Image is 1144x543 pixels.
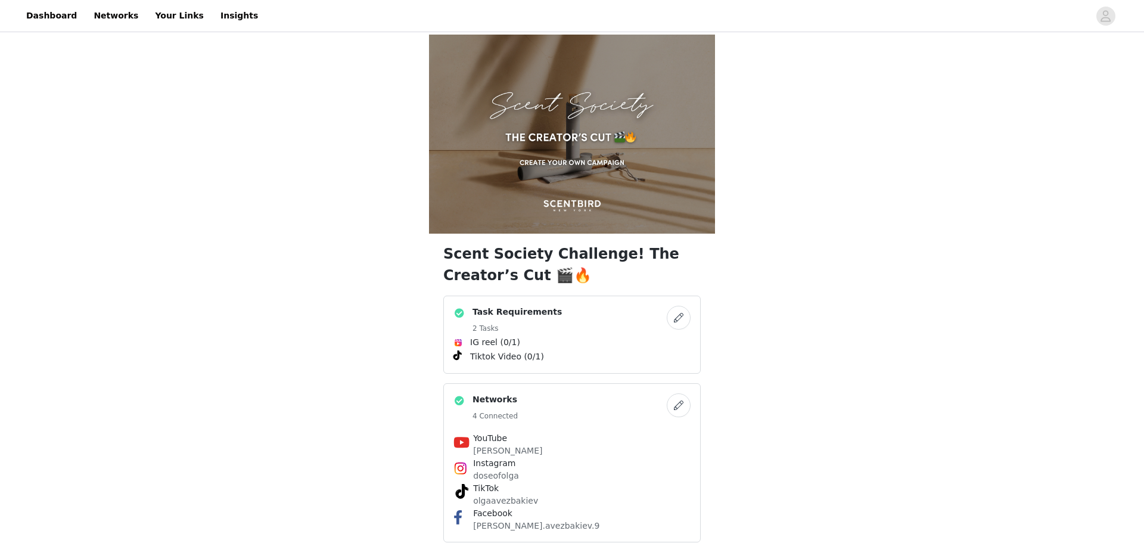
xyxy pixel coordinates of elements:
span: IG reel (0/1) [470,336,520,349]
h4: YouTube [473,432,671,445]
div: Networks [443,383,701,542]
a: Your Links [148,2,211,29]
div: Task Requirements [443,296,701,374]
h4: Instagram [473,457,671,470]
p: doseofolga [473,470,671,482]
div: avatar [1100,7,1111,26]
h5: 2 Tasks [472,323,562,334]
h4: Networks [472,393,518,406]
h4: TikTok [473,482,671,495]
h4: Task Requirements [472,306,562,318]
img: campaign image [429,35,715,234]
a: Dashboard [19,2,84,29]
h4: Facebook [473,507,671,520]
span: Tiktok Video (0/1) [470,350,544,363]
h5: 4 Connected [472,411,518,421]
h1: Scent Society Challenge! The Creator’s Cut 🎬🔥 [443,243,701,286]
p: olgaavezbakiev [473,495,671,507]
img: Instagram Reels Icon [453,338,463,347]
a: Networks [86,2,145,29]
p: [PERSON_NAME].avezbakiev.9 [473,520,671,532]
a: Insights [213,2,265,29]
p: [PERSON_NAME] [473,445,671,457]
img: Instagram Icon [453,461,468,476]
